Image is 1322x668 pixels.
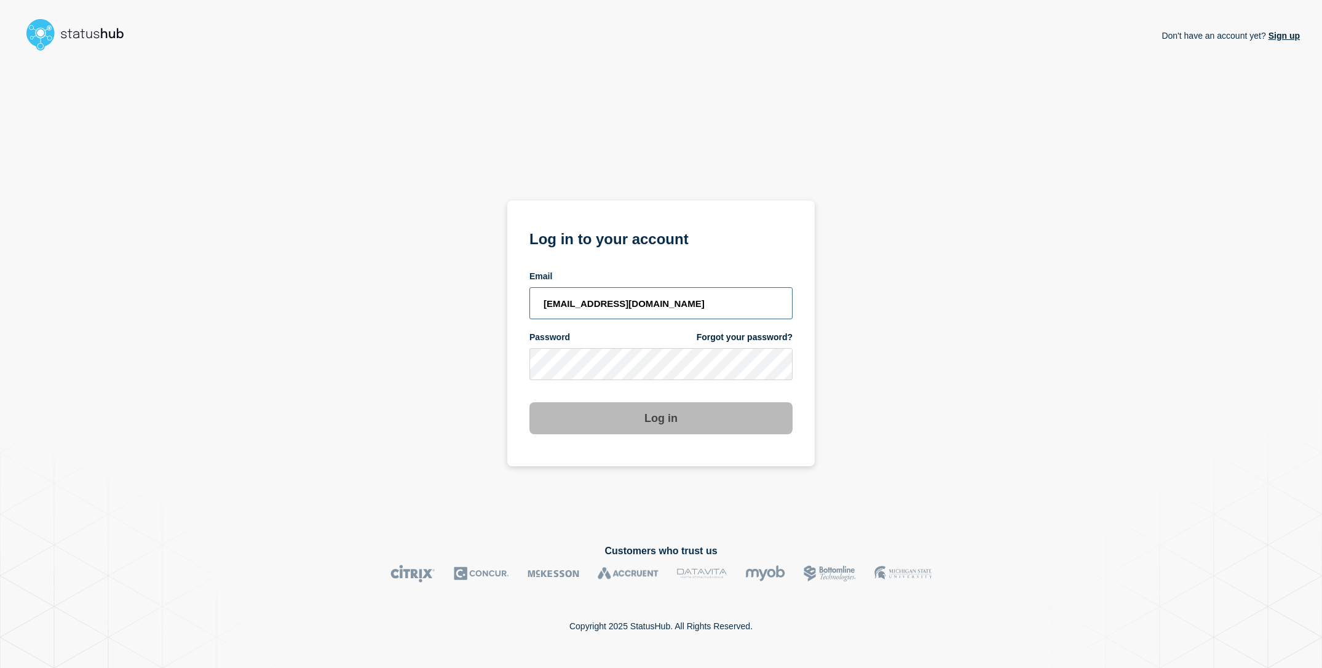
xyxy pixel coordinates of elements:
[390,565,435,583] img: Citrix logo
[529,332,570,343] span: Password
[528,565,579,583] img: McKesson logo
[677,565,727,583] img: DataVita logo
[1162,21,1300,50] p: Don't have an account yet?
[529,226,793,249] h1: Log in to your account
[745,565,785,583] img: myob logo
[697,332,793,343] a: Forgot your password?
[598,565,659,583] img: Accruent logo
[529,271,552,282] span: Email
[874,565,932,583] img: MSU logo
[1266,31,1300,41] a: Sign up
[22,546,1300,557] h2: Customers who trust us
[804,565,856,583] img: Bottomline logo
[529,348,793,380] input: password input
[22,15,139,54] img: StatusHub logo
[454,565,509,583] img: Concur logo
[529,287,793,319] input: email input
[529,402,793,434] button: Log in
[569,621,753,631] p: Copyright 2025 StatusHub. All Rights Reserved.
